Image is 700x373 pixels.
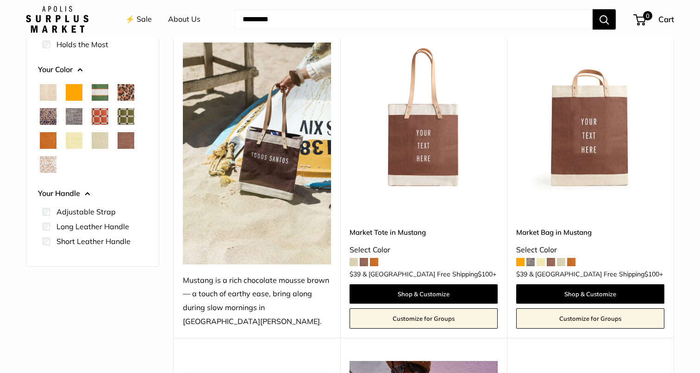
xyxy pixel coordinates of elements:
button: Blue Porcelain [40,108,56,125]
span: $39 [350,270,361,278]
button: Cognac [40,132,56,149]
div: Select Color [516,243,664,257]
button: Search [593,9,616,30]
span: $100 [644,270,659,278]
input: Search... [235,9,593,30]
button: Natural [40,84,56,101]
span: & [GEOGRAPHIC_DATA] Free Shipping + [362,271,496,277]
button: Chambray [66,108,82,125]
a: Customize for Groups [350,308,498,329]
button: Your Color [38,63,147,77]
label: Short Leather Handle [56,236,131,247]
button: Court Green [92,84,108,101]
span: $39 [516,270,527,278]
a: ⚡️ Sale [125,12,152,26]
button: Your Handle [38,187,147,201]
label: Adjustable Strap [56,206,116,217]
span: Cart [658,14,674,24]
a: Shop & Customize [350,284,498,304]
div: Select Color [350,243,498,257]
button: Chenille Window Brick [92,108,108,125]
a: Shop & Customize [516,284,664,304]
label: Long Leather Handle [56,221,129,232]
span: & [GEOGRAPHIC_DATA] Free Shipping + [529,271,663,277]
a: Market Tote in MustangMarket Tote in Mustang [350,43,498,190]
div: Mustang is a rich chocolate mousse brown — a touch of earthy ease, bring along during slow mornin... [183,274,331,329]
button: White Porcelain [40,156,56,173]
a: Market Bag in Mustang [516,227,664,238]
button: Orange [66,84,82,101]
button: Mustang [118,132,134,149]
button: Chenille Window Sage [118,108,134,125]
button: Cheetah [118,84,134,101]
span: 0 [643,11,652,20]
a: Customize for Groups [516,308,664,329]
img: Mustang is a rich chocolate mousse brown — a touch of earthy ease, bring along during slow mornin... [183,43,331,264]
a: Market Tote in Mustang [350,227,498,238]
a: About Us [168,12,200,26]
img: Apolis: Surplus Market [26,6,88,33]
span: $100 [478,270,493,278]
button: Daisy [66,132,82,149]
a: Market Bag in MustangMarket Bag in Mustang [516,43,664,190]
img: Market Bag in Mustang [516,43,664,190]
button: Mint Sorbet [92,132,108,149]
img: Market Tote in Mustang [350,43,498,190]
a: 0 Cart [634,12,674,27]
label: Holds the Most [56,39,108,50]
